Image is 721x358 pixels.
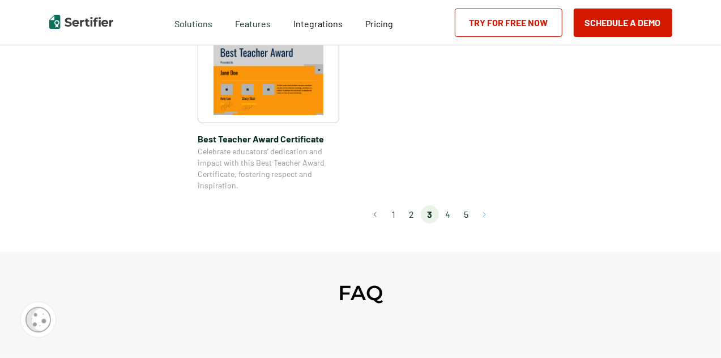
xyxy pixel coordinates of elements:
button: Go to previous page [366,205,385,224]
li: page 1 [385,205,403,224]
span: Pricing [365,18,393,29]
span: Features [235,15,271,30]
a: Best Teacher Award Certificate​Best Teacher Award Certificate​Celebrate educators’ dedication and... [198,30,339,191]
button: Go to next page [475,205,493,224]
img: Best Teacher Award Certificate​ [214,37,323,115]
span: Best Teacher Award Certificate​ [198,132,339,146]
span: Solutions [174,15,212,30]
img: Cookie Popup Icon [25,307,51,332]
a: Try for Free Now [455,9,562,37]
img: Sertifier | Digital Credentialing Platform [49,15,113,29]
a: Pricing [365,15,393,30]
span: Integrations [293,18,343,29]
iframe: Chat Widget [664,304,721,358]
button: Schedule a Demo [574,9,672,37]
a: Integrations [293,15,343,30]
li: page 5 [457,205,475,224]
h2: FAQ [338,280,383,305]
li: page 3 [421,205,439,224]
li: page 4 [439,205,457,224]
span: Celebrate educators’ dedication and impact with this Best Teacher Award Certificate, fostering re... [198,146,339,191]
li: page 2 [403,205,421,224]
